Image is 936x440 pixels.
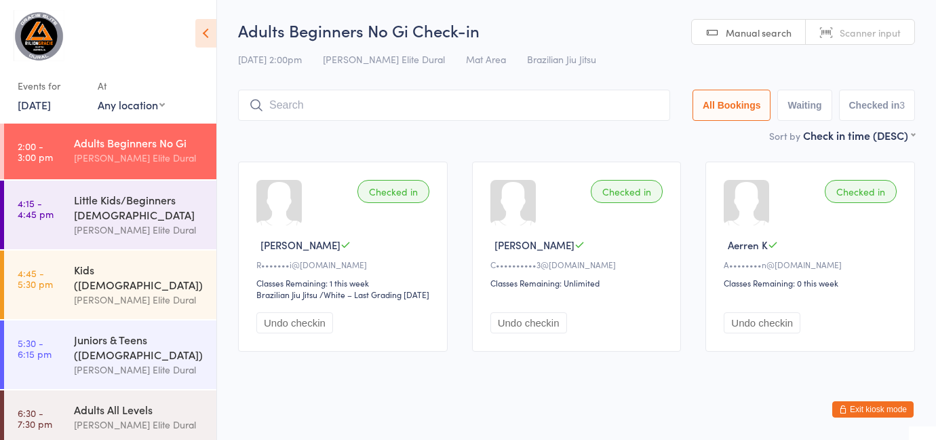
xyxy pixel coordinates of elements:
span: [PERSON_NAME] [260,238,340,252]
input: Search [238,90,670,121]
time: 4:15 - 4:45 pm [18,198,54,219]
div: Classes Remaining: 0 this week [724,277,901,289]
a: 2:00 -3:00 pmAdults Beginners No Gi[PERSON_NAME] Elite Dural [4,124,216,179]
div: A••••••••n@[DOMAIN_NAME] [724,259,901,270]
span: / White – Last Grading [DATE] [319,289,429,300]
button: All Bookings [693,90,771,121]
div: Adults Beginners No Gi [74,135,205,150]
button: Exit kiosk mode [832,401,914,418]
button: Undo checkin [490,312,567,333]
div: Checked in [825,180,897,203]
div: [PERSON_NAME] Elite Dural [74,417,205,433]
div: Brazilian Jiu Jitsu [256,289,317,300]
div: Juniors & Teens ([DEMOGRAPHIC_DATA]) [74,332,205,362]
time: 5:30 - 6:15 pm [18,337,52,359]
div: C••••••••••3@[DOMAIN_NAME] [490,259,667,270]
div: Classes Remaining: 1 this week [256,277,433,289]
span: Manual search [726,26,792,39]
a: [DATE] [18,97,51,112]
time: 6:30 - 7:30 pm [18,407,52,429]
div: [PERSON_NAME] Elite Dural [74,222,205,238]
span: [PERSON_NAME] Elite Dural [323,52,445,66]
div: Checked in [591,180,663,203]
img: Gracie Elite Jiu Jitsu Dural [14,10,64,61]
button: Waiting [777,90,832,121]
div: Events for [18,75,84,97]
span: [PERSON_NAME] [494,238,574,252]
a: 4:45 -5:30 pmKids ([DEMOGRAPHIC_DATA])[PERSON_NAME] Elite Dural [4,251,216,319]
label: Sort by [769,129,800,143]
div: Classes Remaining: Unlimited [490,277,667,289]
button: Undo checkin [256,312,333,333]
a: 4:15 -4:45 pmLittle Kids/Beginners [DEMOGRAPHIC_DATA][PERSON_NAME] Elite Dural [4,181,216,249]
span: Aerren K [728,238,768,252]
div: Any location [98,97,165,112]
a: 5:30 -6:15 pmJuniors & Teens ([DEMOGRAPHIC_DATA])[PERSON_NAME] Elite Dural [4,320,216,389]
div: Kids ([DEMOGRAPHIC_DATA]) [74,262,205,292]
div: Little Kids/Beginners [DEMOGRAPHIC_DATA] [74,192,205,222]
time: 2:00 - 3:00 pm [18,141,53,162]
h2: Adults Beginners No Gi Check-in [238,19,915,41]
span: Scanner input [840,26,901,39]
button: Checked in3 [839,90,916,121]
div: R•••••••i@[DOMAIN_NAME] [256,259,433,270]
div: Adults All Levels [74,402,205,417]
div: 3 [899,100,905,111]
div: [PERSON_NAME] Elite Dural [74,292,205,308]
div: Check in time (DESC) [803,128,915,143]
button: Undo checkin [724,312,800,333]
div: Checked in [357,180,429,203]
div: At [98,75,165,97]
span: Mat Area [466,52,506,66]
div: [PERSON_NAME] Elite Dural [74,362,205,378]
div: [PERSON_NAME] Elite Dural [74,150,205,166]
span: [DATE] 2:00pm [238,52,302,66]
time: 4:45 - 5:30 pm [18,268,53,289]
span: Brazilian Jiu Jitsu [527,52,596,66]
